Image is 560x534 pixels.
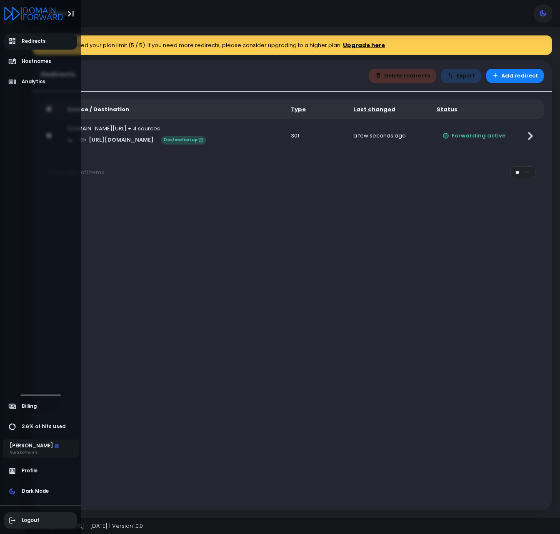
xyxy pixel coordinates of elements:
td: 301 [285,119,348,152]
button: Forwarding active [437,129,512,143]
a: Redirects [4,33,77,50]
a: Logo [4,7,63,19]
div: [DOMAIN_NAME][URL] + 4 sources [67,125,280,133]
a: Analytics [4,74,77,90]
span: Billing [22,403,37,410]
select: Per [510,166,535,178]
span: Copyright © [DATE] - [DATE] | Version 1.0.0 [32,522,143,530]
a: 3.6% of hits used [4,419,77,435]
a: Upgrade here [343,41,385,50]
th: Type [285,100,348,119]
span: Dark Mode [22,488,49,495]
div: [PERSON_NAME] [10,442,59,450]
a: Billing [4,398,77,414]
span: Analytics [22,78,45,85]
span: 3.6% of hits used [22,423,65,430]
th: Source / Destination [62,100,285,119]
a: [URL][DOMAIN_NAME] [74,133,160,147]
span: Destination up [161,136,206,145]
td: a few seconds ago [348,119,431,152]
span: Hostnames [22,58,51,65]
span: Profile [22,467,37,474]
span: Redirects [22,38,46,45]
span: Logout [22,517,40,524]
div: You have reached your plan limit (5 / 5). If you need more redirects, please consider upgrading t... [32,35,552,55]
button: Toggle Aside [63,6,79,22]
a: Hostnames [4,53,77,70]
th: Last changed [348,100,431,119]
th: Status [431,100,517,119]
button: Add redirect [486,69,544,83]
div: Aura Domains [10,449,59,455]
